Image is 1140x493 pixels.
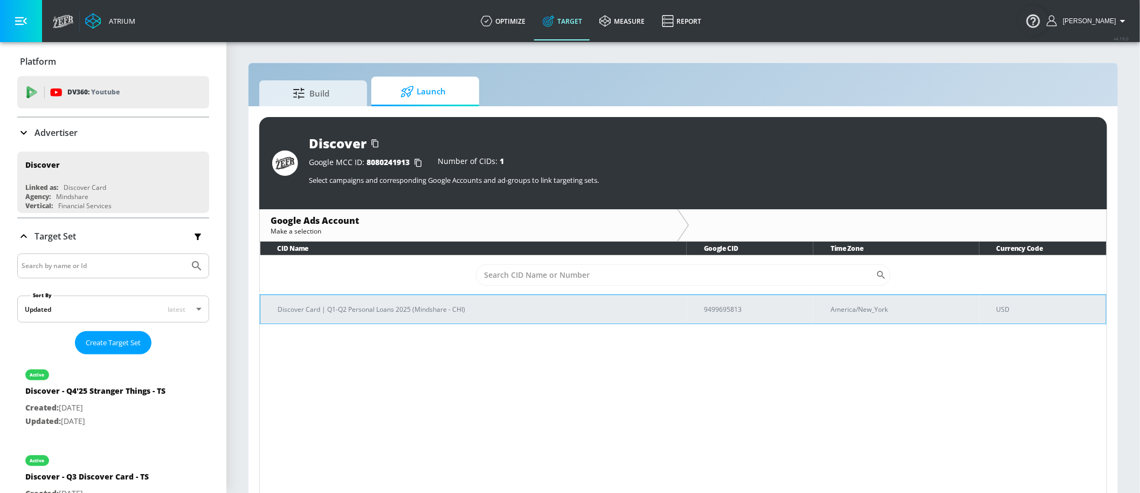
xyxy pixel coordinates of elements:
button: Open Resource Center [1018,5,1048,36]
div: Number of CIDs: [438,158,504,168]
div: activeDiscover - Q4'25 Stranger Things - TSCreated:[DATE]Updated:[DATE] [17,359,209,436]
input: Search by name or Id [22,259,185,273]
div: Discover [309,134,367,152]
div: Vertical: [25,201,53,210]
div: Google MCC ID: [309,158,427,168]
span: Updated: [25,416,61,426]
p: DV360: [67,86,120,98]
div: DV360: Youtube [17,76,209,108]
span: Build [270,80,352,106]
span: Create Target Set [86,337,141,349]
div: Search CID Name or Number [476,264,890,286]
div: Target Set [17,218,209,254]
p: Platform [20,56,56,67]
div: Financial Services [58,201,112,210]
p: Target Set [34,230,76,242]
p: 9499695813 [704,304,805,315]
div: Make a selection [271,227,666,236]
th: Google CID [687,242,814,255]
button: Create Target Set [75,331,151,354]
p: Advertiser [34,127,78,139]
div: Agency: [25,192,51,201]
p: [DATE] [25,401,165,415]
p: America/New_York [831,304,970,315]
div: Google Ads AccountMake a selection [260,209,677,241]
p: Select campaigns and corresponding Google Accounts and ad-groups to link targeting sets. [309,175,1094,185]
p: Discover Card | Q1-Q2 Personal Loans 2025 (Mindshare - CHI) [278,304,678,315]
th: Currency Code [979,242,1107,255]
span: v 4.19.0 [1114,36,1129,42]
span: latest [168,305,185,314]
a: Report [653,2,710,40]
div: Atrium [105,16,135,26]
div: Linked as: [25,183,58,192]
div: Google Ads Account [271,215,666,227]
span: 1 [500,156,504,166]
span: Created: [25,402,59,413]
div: active [30,458,45,463]
a: optimize [472,2,534,40]
div: DiscoverLinked as:Discover CardAgency:MindshareVertical:Financial Services [17,152,209,213]
p: [DATE] [25,415,165,428]
div: Updated [25,305,51,314]
div: Discover - Q3 Discover Card - TS [25,471,149,487]
a: Target [534,2,591,40]
div: Discover - Q4'25 Stranger Things - TS [25,386,165,401]
a: measure [591,2,653,40]
span: Launch [382,79,464,105]
span: login as: yen.lopezgallardo@zefr.com [1059,17,1116,25]
span: 8080241913 [367,157,410,167]
div: Platform [17,46,209,77]
div: Discover [25,160,60,170]
div: active [30,372,45,378]
div: Mindshare [56,192,88,201]
input: Search CID Name or Number [476,264,876,286]
p: USD [997,304,1097,315]
th: Time Zone [813,242,979,255]
p: Youtube [91,86,120,98]
button: [PERSON_NAME] [1047,15,1129,28]
a: Atrium [85,13,135,29]
div: Advertiser [17,118,209,148]
div: Discover Card [64,183,106,192]
th: CID Name [260,242,687,255]
label: Sort By [31,292,54,299]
